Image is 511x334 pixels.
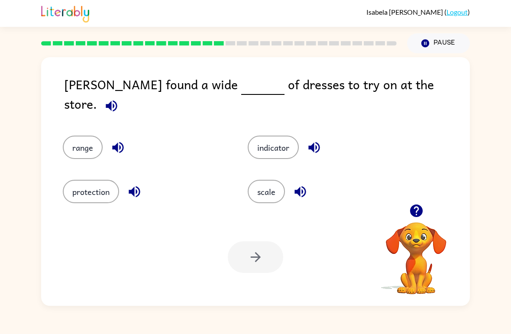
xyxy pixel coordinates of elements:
div: ( ) [366,8,470,16]
button: scale [248,180,285,203]
video: Your browser must support playing .mp4 files to use Literably. Please try using another browser. [373,209,459,295]
button: Pause [407,33,470,53]
a: Logout [446,8,468,16]
span: Isabela [PERSON_NAME] [366,8,444,16]
div: [PERSON_NAME] found a wide of dresses to try on at the store. [64,75,470,118]
img: Literably [41,3,89,23]
button: protection [63,180,119,203]
button: range [63,136,103,159]
button: indicator [248,136,299,159]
